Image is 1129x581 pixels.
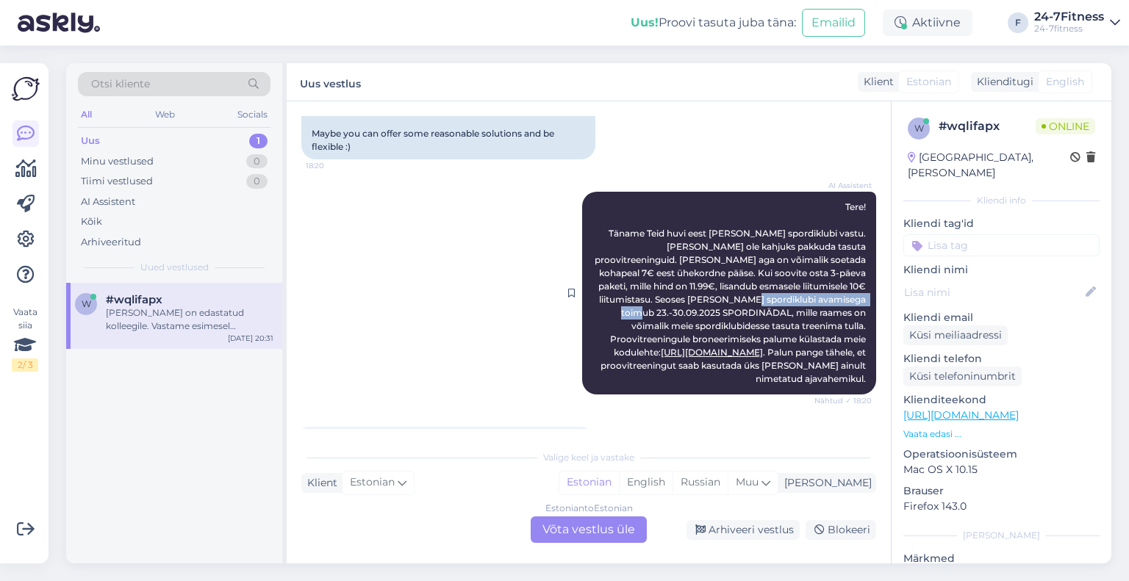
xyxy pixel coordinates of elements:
div: Socials [234,105,270,124]
div: [PERSON_NAME] [778,475,872,491]
span: Otsi kliente [91,76,150,92]
span: w [82,298,91,309]
p: Kliendi tag'id [903,216,1100,231]
label: Uus vestlus [300,72,361,92]
p: Vaata edasi ... [903,427,1100,441]
div: 24-7Fitness [1034,11,1104,23]
div: 24-7fitness [1034,23,1104,35]
p: Kliendi telefon [903,351,1100,367]
p: Brauser [903,483,1100,499]
div: Arhiveeri vestlus [687,520,800,540]
div: AI Assistent [81,195,135,209]
div: Tiimi vestlused [81,174,153,189]
input: Lisa nimi [904,284,1083,300]
span: English [1046,74,1084,90]
div: # wqlifapx [939,118,1036,135]
div: Proovi tasuta juba täna: [631,14,796,32]
input: Lisa tag [903,234,1100,256]
div: Klient [301,475,337,491]
div: [PERSON_NAME] on edastatud kolleegile. Vastame esimesel võimalusel. [106,306,273,333]
span: #wqlifapx [106,293,162,306]
p: Kliendi nimi [903,262,1100,278]
a: [URL][DOMAIN_NAME] [903,408,1019,422]
button: Emailid [802,9,865,37]
p: Firefox 143.0 [903,499,1100,514]
span: Estonian [350,474,395,491]
div: Arhiveeritud [81,235,141,250]
div: 2 / 3 [12,358,38,372]
p: Märkmed [903,551,1100,566]
div: [PERSON_NAME] [903,529,1100,542]
div: Web [152,105,178,124]
span: Estonian [906,74,951,90]
div: 1 [249,134,268,148]
div: Klienditugi [971,74,1033,90]
div: Minu vestlused [81,154,154,169]
span: Muu [736,475,759,488]
p: Kliendi email [903,310,1100,325]
p: Klienditeekond [903,392,1100,408]
div: Kliendi info [903,194,1100,207]
div: Russian [673,472,728,494]
img: Askly Logo [12,75,40,103]
div: Uus [81,134,100,148]
span: 18:20 [306,160,361,171]
b: Uus! [631,15,659,29]
div: Estonian to Estonian [545,502,633,515]
div: Estonian [559,472,619,494]
div: All [78,105,95,124]
div: Blokeeri [806,520,876,540]
span: Uued vestlused [140,261,209,274]
span: Nähtud ✓ 18:20 [814,395,872,406]
span: AI Assistent [817,180,872,191]
div: 0 [246,154,268,169]
span: w [914,123,924,134]
div: [GEOGRAPHIC_DATA], [PERSON_NAME] [908,150,1070,181]
a: [URL][DOMAIN_NAME] [661,347,763,358]
div: Valige keel ja vastake [301,451,876,464]
div: Aktiivne [883,10,972,36]
div: Vaata siia [12,306,38,372]
div: Küsi meiliaadressi [903,325,1008,345]
a: 24-7Fitness24-7fitness [1034,11,1120,35]
div: Küsi telefoninumbrit [903,367,1022,386]
div: F [1008,12,1028,33]
div: English [619,472,673,494]
p: Mac OS X 10.15 [903,462,1100,477]
span: Online [1036,118,1095,134]
div: Kõik [81,214,102,229]
div: Klient [858,74,894,90]
p: Operatsioonisüsteem [903,447,1100,462]
div: 0 [246,174,268,189]
div: [DATE] 20:31 [228,333,273,344]
div: Võta vestlus üle [531,516,647,543]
